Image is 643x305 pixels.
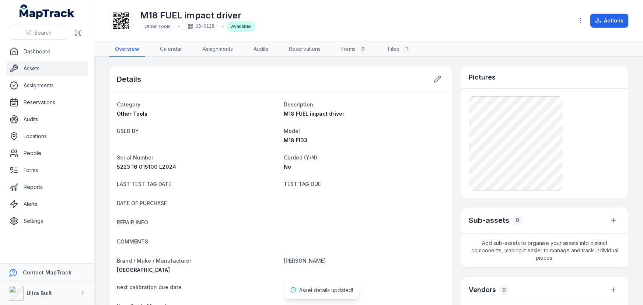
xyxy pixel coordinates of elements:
a: Overview [109,42,145,57]
span: Corded (Y/N) [284,154,317,161]
h2: Details [117,74,141,84]
span: USED BY [117,128,139,134]
span: Description [284,101,313,108]
span: 5223 16 015100 L2024 [117,164,176,170]
div: 0 [512,215,523,225]
span: Other Tools [117,111,147,117]
div: Available [227,21,255,32]
a: Reports [6,180,88,194]
span: M18 FID3 [284,137,307,143]
span: Category [117,101,140,108]
span: [PERSON_NAME] [284,257,326,264]
span: Search [34,29,52,36]
a: People [6,146,88,161]
a: Assignments [6,78,88,93]
a: Alerts [6,197,88,211]
strong: Ultra Built [27,290,52,296]
span: LAST TEST TAG DATE [117,181,171,187]
div: UB-0128 [183,21,219,32]
h3: Pictures [469,72,496,83]
h3: Vendors [469,285,496,295]
span: No [284,164,291,170]
span: Serial Number [117,154,153,161]
span: Brand / Make / Manufacturer [117,257,191,264]
span: [GEOGRAPHIC_DATA] [117,267,170,273]
span: Asset details updated! [299,287,353,293]
span: TEST TAG DUE [284,181,321,187]
strong: Contact MapTrack [23,269,71,276]
button: Actions [590,14,628,28]
div: 0 [499,285,509,295]
a: Locations [6,129,88,144]
span: next calibration due date [117,284,182,290]
button: Search [9,26,68,40]
h1: M18 FUEL impact driver [140,10,255,21]
a: MapTrack [20,4,75,19]
div: 0 [359,45,367,53]
a: Dashboard [6,44,88,59]
span: Add sub-assets to organise your assets into distinct components, making it easier to manage and t... [461,234,628,267]
h2: Sub-assets [469,215,509,225]
a: Settings [6,214,88,228]
div: 1 [402,45,411,53]
a: Audits [248,42,274,57]
a: Reservations [6,95,88,110]
span: Other Tools [144,24,171,29]
a: Forms0 [335,42,373,57]
span: REPAIR INFO [117,219,148,225]
a: Forms [6,163,88,178]
a: Calendar [154,42,188,57]
a: Assets [6,61,88,76]
a: Files1 [382,42,417,57]
span: Model [284,128,300,134]
span: COMMENTS [117,238,148,245]
span: DATE OF PURCHASE [117,200,167,206]
span: M18 FUEL impact driver [284,111,345,117]
a: Reservations [283,42,326,57]
a: Audits [6,112,88,127]
a: Assignments [197,42,239,57]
